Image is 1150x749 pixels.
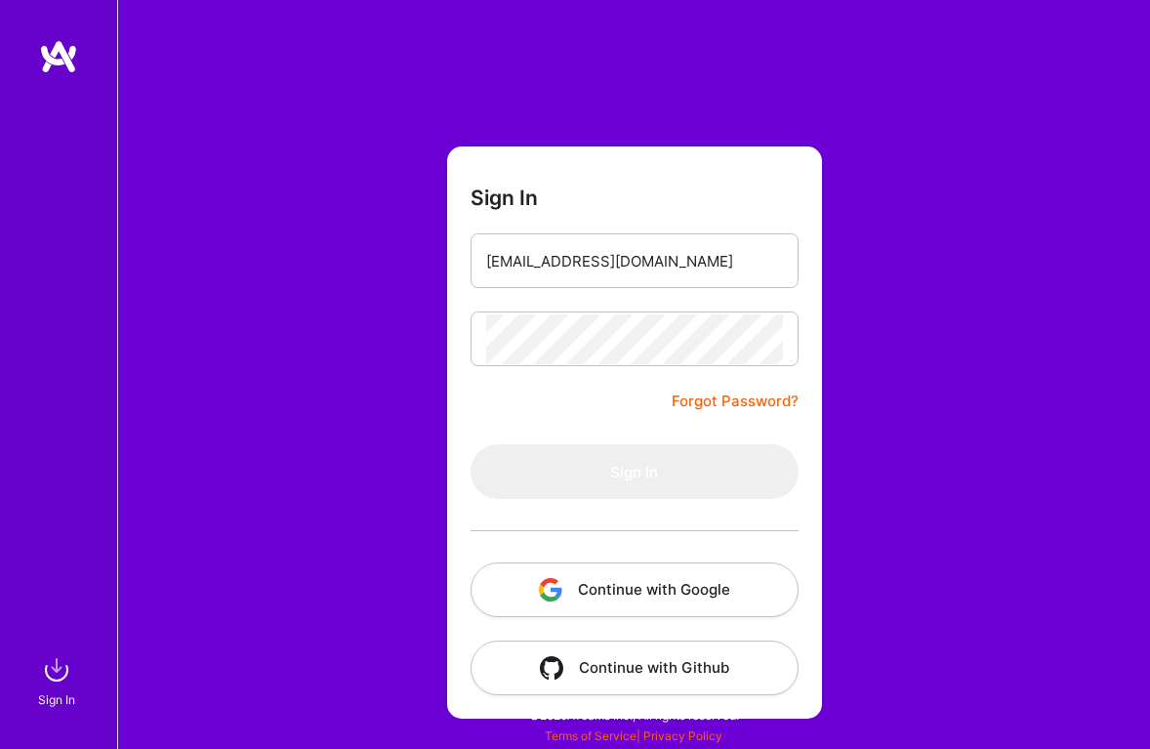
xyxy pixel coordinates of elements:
img: icon [539,578,562,602]
button: Continue with Github [471,641,799,695]
a: Terms of Service [545,728,637,743]
img: logo [39,39,78,74]
a: sign inSign In [41,650,76,710]
button: Continue with Google [471,562,799,617]
img: icon [540,656,563,680]
div: © 2025 ATeams Inc., All rights reserved. [117,690,1150,739]
input: Email... [486,236,783,286]
a: Privacy Policy [643,728,722,743]
span: | [545,728,722,743]
a: Forgot Password? [672,390,799,413]
button: Sign In [471,444,799,499]
div: Sign In [38,689,75,710]
img: sign in [37,650,76,689]
h3: Sign In [471,186,538,210]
